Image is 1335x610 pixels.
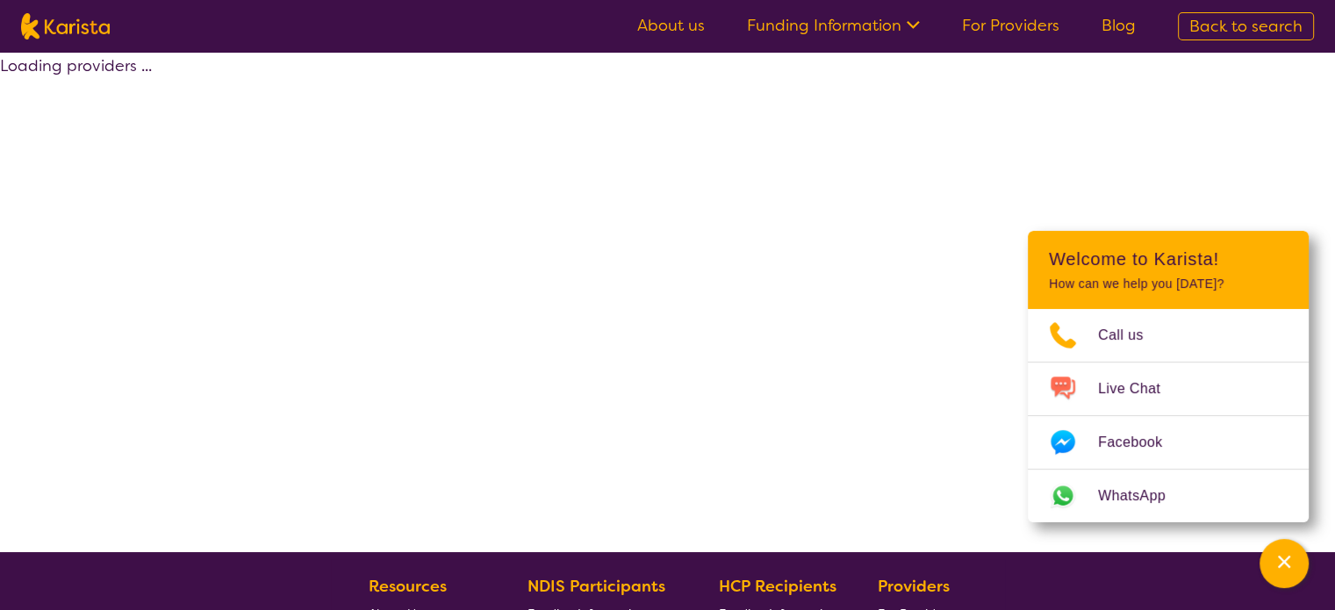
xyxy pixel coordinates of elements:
[878,576,950,597] b: Providers
[369,576,447,597] b: Resources
[1098,483,1187,509] span: WhatsApp
[1049,276,1288,291] p: How can we help you [DATE]?
[962,15,1059,36] a: For Providers
[719,576,836,597] b: HCP Recipients
[1102,15,1136,36] a: Blog
[1189,16,1303,37] span: Back to search
[747,15,920,36] a: Funding Information
[1098,376,1181,402] span: Live Chat
[528,576,665,597] b: NDIS Participants
[1098,429,1183,456] span: Facebook
[1260,539,1309,588] button: Channel Menu
[1178,12,1314,40] a: Back to search
[1028,231,1309,522] div: Channel Menu
[1028,470,1309,522] a: Web link opens in a new tab.
[1049,248,1288,269] h2: Welcome to Karista!
[1098,322,1165,348] span: Call us
[21,13,110,39] img: Karista logo
[1028,309,1309,522] ul: Choose channel
[637,15,705,36] a: About us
